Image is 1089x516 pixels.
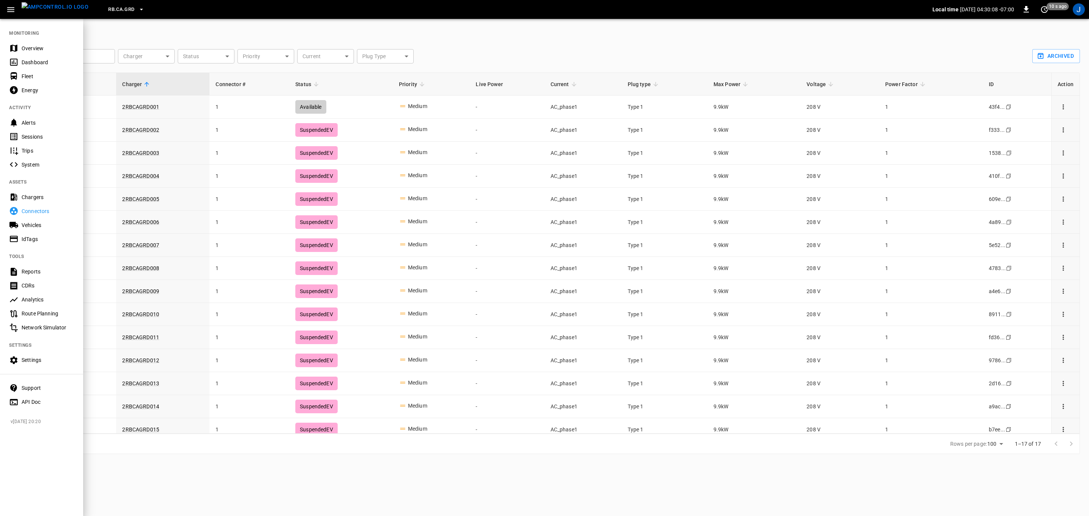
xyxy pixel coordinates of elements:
[22,296,74,303] div: Analytics
[108,5,134,14] span: RB.CA.GRD
[22,133,74,141] div: Sessions
[22,59,74,66] div: Dashboard
[22,45,74,52] div: Overview
[22,2,88,12] img: ampcontrol.io logo
[22,310,74,317] div: Route Planning
[22,147,74,154] div: Trips
[22,356,74,364] div: Settings
[22,221,74,229] div: Vehicles
[22,268,74,275] div: Reports
[22,119,74,127] div: Alerts
[22,398,74,406] div: API Doc
[22,207,74,215] div: Connectors
[22,193,74,201] div: Chargers
[11,418,77,426] span: v [DATE] 20:20
[960,6,1014,13] p: [DATE] 04:30:08 -07:00
[22,324,74,331] div: Network Simulator
[932,6,959,13] p: Local time
[1073,3,1085,15] div: profile-icon
[22,161,74,168] div: System
[22,282,74,289] div: CDRs
[1038,3,1050,15] button: set refresh interval
[1047,3,1069,10] span: 10 s ago
[22,87,74,94] div: Energy
[22,384,74,392] div: Support
[22,235,74,243] div: IdTags
[22,73,74,80] div: Fleet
